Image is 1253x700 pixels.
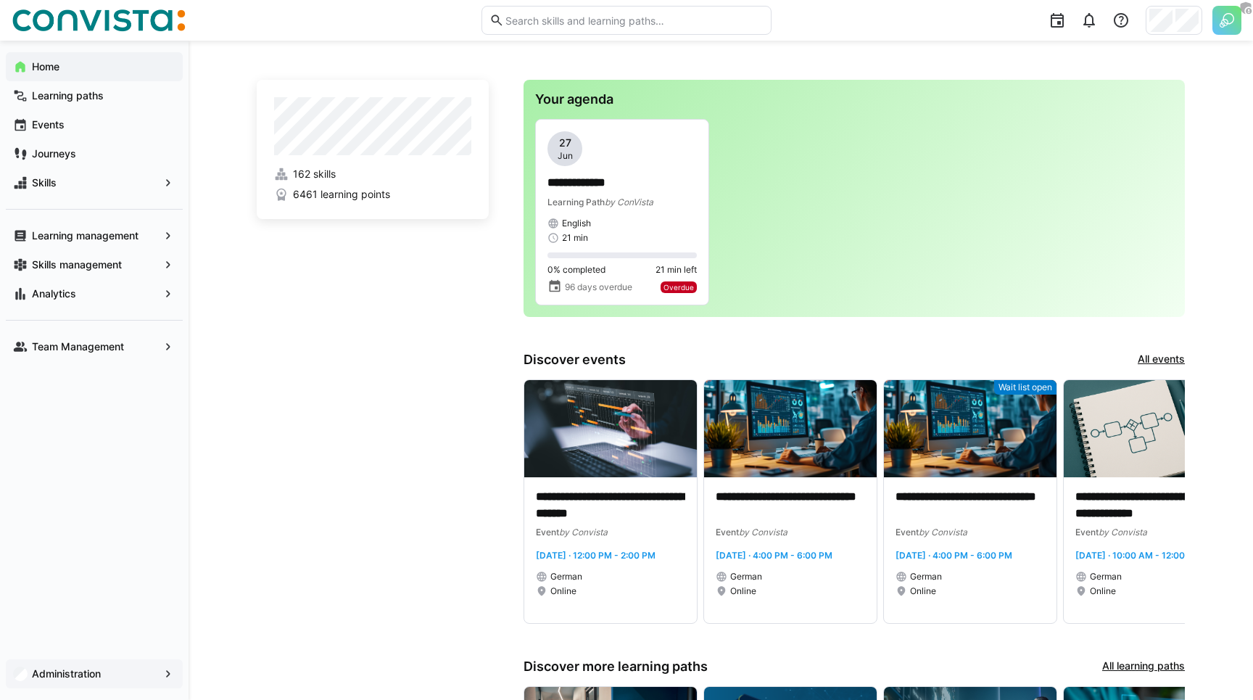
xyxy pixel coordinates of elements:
[1064,380,1236,477] img: image
[730,571,762,582] span: German
[1090,571,1122,582] span: German
[1099,527,1147,538] span: by Convista
[504,14,764,27] input: Search skills and learning paths…
[550,571,582,582] span: German
[559,136,571,150] span: 27
[896,527,919,538] span: Event
[919,527,967,538] span: by Convista
[663,283,694,292] span: Overdue
[1075,550,1201,561] span: [DATE] · 10:00 AM - 12:00 PM
[274,167,471,181] a: 162 skills
[524,659,708,675] h3: Discover more learning paths
[550,585,576,597] span: Online
[1102,659,1185,675] a: All learning paths
[716,550,832,561] span: [DATE] · 4:00 PM - 6:00 PM
[730,585,756,597] span: Online
[536,550,656,561] span: [DATE] · 12:00 PM - 2:00 PM
[565,281,632,293] span: 96 days overdue
[293,187,390,202] span: 6461 learning points
[562,218,591,229] span: English
[656,264,697,276] span: 21 min left
[293,167,336,181] span: 162 skills
[910,571,942,582] span: German
[562,232,588,244] span: 21 min
[910,585,936,597] span: Online
[884,380,1056,477] img: image
[524,352,626,368] h3: Discover events
[896,550,1012,561] span: [DATE] · 4:00 PM - 6:00 PM
[558,150,573,162] span: Jun
[704,380,877,477] img: image
[605,197,653,207] span: by ConVista
[535,91,1173,107] h3: Your agenda
[559,527,608,538] span: by Convista
[716,527,739,538] span: Event
[739,527,787,538] span: by Convista
[1090,585,1116,597] span: Online
[536,527,559,538] span: Event
[547,197,605,207] span: Learning Path
[1138,352,1185,368] a: All events
[1075,527,1099,538] span: Event
[998,382,1052,393] span: Wait list open
[547,264,605,276] span: 0% completed
[524,380,697,477] img: image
